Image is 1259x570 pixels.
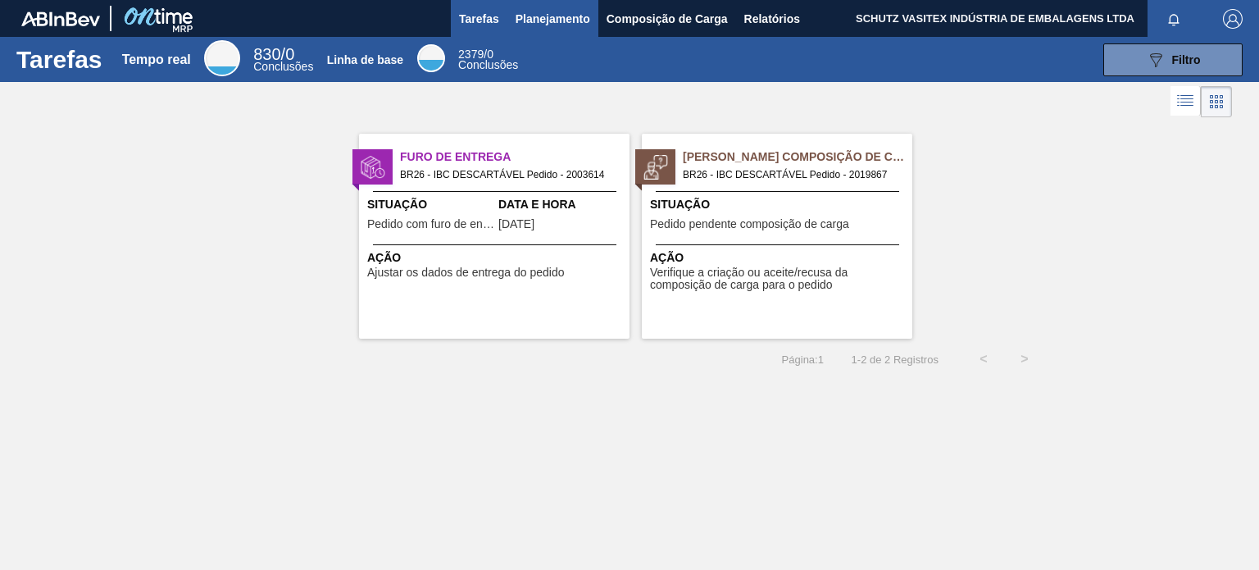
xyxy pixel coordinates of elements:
font: / [484,48,487,61]
font: - [857,353,861,366]
font: / [281,45,286,63]
font: Data e Hora [498,198,576,211]
span: Pedido Aguardando Composição de Carga [683,148,912,166]
font: 0 [487,48,493,61]
font: Tarefas [16,46,102,73]
span: Pedido com furo de entrega [367,218,494,230]
font: Conclusões [253,60,313,73]
font: Registros [893,353,939,366]
font: SCHUTZ VASITEX INDÚSTRIA DE EMBALAGENS LTDA [856,12,1134,25]
font: 2 [884,353,890,366]
font: Verifique a criação ou aceite/recusa da composição de carga para o pedido [650,266,848,291]
font: Relatórios [744,12,800,25]
button: < [963,339,1004,380]
font: Planejamento [516,12,590,25]
font: 1 [852,353,857,366]
div: Linha de base [417,44,445,72]
font: Composição de Carga [607,12,728,25]
button: > [1004,339,1045,380]
span: 830 [253,45,280,63]
font: Pedido pendente composição de carga [650,217,849,230]
font: Linha de base [327,53,403,66]
font: 2 [861,353,866,366]
span: BR26 - IBC DESCARTÁVEL Pedido - 2019867 [683,166,899,184]
font: Tarefas [459,12,499,25]
font: BR26 - IBC DESCARTÁVEL Pedido - 2003614 [400,169,604,180]
font: BR26 - IBC DESCARTÁVEL Pedido - 2019867 [683,169,887,180]
font: Situação [650,198,710,211]
font: Ajustar os dados de entrega do pedido [367,266,565,279]
span: Situação [650,196,908,213]
span: Pedido pendente composição de carga [650,218,849,230]
div: Tempo real [204,40,240,76]
div: Visão em Cards [1201,86,1232,117]
span: BR26 - IBC DESCARTÁVEL Pedido - 2003614 [400,166,616,184]
img: TNhmsLtSVTkK8tSr43FrP2fwEKptu5GPRR3wAAAABJRU5ErkJggg== [21,11,100,26]
font: Furo de Entrega [400,150,511,163]
font: de [870,353,881,366]
span: 26/08/2025, [498,218,534,230]
div: Visão em Lista [1170,86,1201,117]
font: Ação [650,251,684,264]
font: Conclusões [458,58,518,71]
font: [DATE] [498,217,534,230]
font: [PERSON_NAME] Composição de Carga [683,150,926,163]
img: Sair [1223,9,1243,29]
button: Notificações [1148,7,1200,30]
font: Página [782,353,815,366]
span: 2379 [458,48,484,61]
font: 0 [285,45,294,63]
span: Furo de Entrega [400,148,629,166]
font: : [815,353,818,366]
div: Tempo real [253,48,313,72]
font: < [979,352,987,366]
img: status [643,155,668,180]
font: Tempo real [122,52,191,66]
span: Situação [367,196,494,213]
font: Filtro [1172,53,1201,66]
font: Pedido com furo de entrega [367,217,509,230]
font: Ação [367,251,401,264]
font: 1 [818,353,824,366]
font: Situação [367,198,427,211]
span: Data e Hora [498,196,625,213]
div: Linha de base [458,49,518,71]
img: status [361,155,385,180]
button: Filtro [1103,43,1243,76]
font: > [1020,352,1028,366]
